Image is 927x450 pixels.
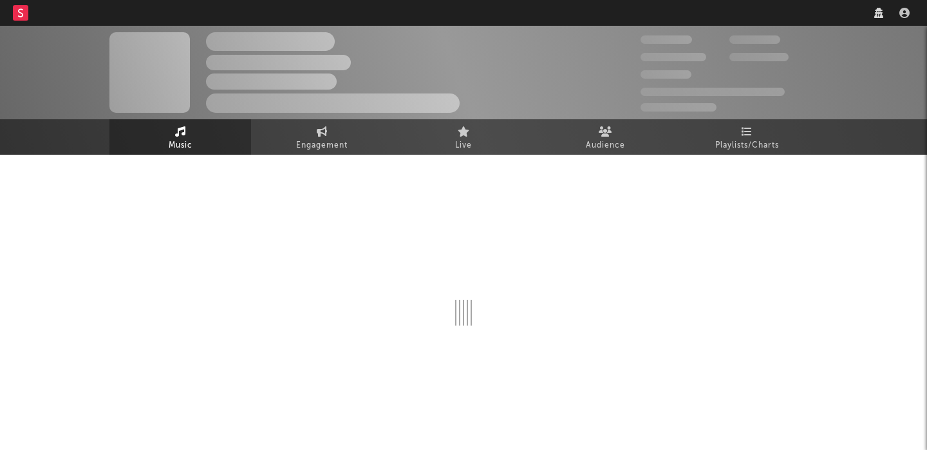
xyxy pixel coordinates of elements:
span: Engagement [296,138,348,153]
span: Jump Score: 85.0 [641,103,716,112]
span: 300,000 [641,35,692,44]
a: Engagement [251,119,393,155]
a: Audience [534,119,676,155]
span: 100,000 [729,35,780,44]
span: 1,000,000 [729,53,789,61]
a: Live [393,119,534,155]
span: 50,000,000 Monthly Listeners [641,88,785,96]
span: 50,000,000 [641,53,706,61]
a: Playlists/Charts [676,119,818,155]
span: 100,000 [641,70,691,79]
span: Playlists/Charts [715,138,779,153]
span: Live [455,138,472,153]
span: Music [169,138,192,153]
a: Music [109,119,251,155]
span: Audience [586,138,625,153]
